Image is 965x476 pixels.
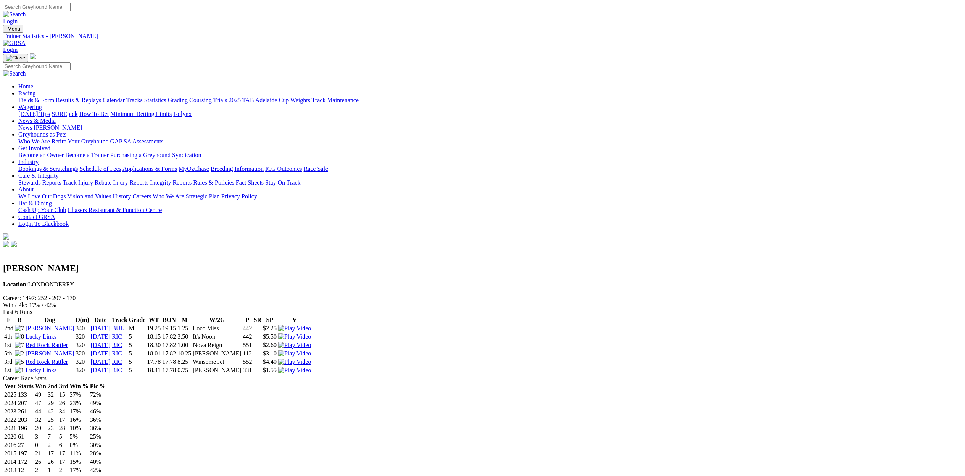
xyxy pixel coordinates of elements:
[8,26,20,32] span: Menu
[3,281,74,288] span: LONDONDERRY
[242,341,252,349] td: 551
[18,220,69,227] a: Login To Blackbook
[90,458,106,466] td: 40%
[18,450,34,457] td: 197
[4,399,17,407] td: 2024
[69,433,89,441] td: 5%
[129,325,146,332] td: M
[153,193,184,199] a: Who We Are
[278,350,311,357] img: Play Video
[90,316,111,324] th: Date
[4,316,14,324] th: F
[242,350,252,357] td: 112
[278,367,311,373] a: View replay
[193,179,234,186] a: Rules & Policies
[3,375,962,382] div: Career Race Stats
[26,342,68,348] a: Red Rock Rattler
[18,111,50,117] a: [DATE] Tips
[90,433,106,441] td: 25%
[4,408,17,415] td: 2023
[3,233,9,240] img: logo-grsa-white.png
[35,391,47,399] td: 49
[6,55,25,61] img: Close
[18,166,962,172] div: Industry
[18,391,34,399] td: 133
[69,416,89,424] td: 16%
[15,367,24,374] img: 1
[278,350,311,357] a: View replay
[75,341,90,349] td: 320
[18,214,55,220] a: Contact GRSA
[25,316,74,324] th: Dog
[113,179,148,186] a: Injury Reports
[47,416,58,424] td: 25
[278,325,311,332] img: Play Video
[278,342,311,349] img: Play Video
[3,33,962,40] div: Trainer Statistics - [PERSON_NAME]
[3,309,962,315] div: Last 6 Runs
[18,97,962,104] div: Racing
[3,3,71,11] input: Search
[265,166,302,172] a: ICG Outcomes
[69,391,89,399] td: 37%
[90,425,106,432] td: 36%
[111,316,128,324] th: Track
[18,131,66,138] a: Greyhounds as Pets
[147,350,161,357] td: 18.01
[312,97,359,103] a: Track Maintenance
[4,458,17,466] td: 2014
[35,425,47,432] td: 20
[35,458,47,466] td: 26
[147,333,161,341] td: 18.15
[192,316,242,324] th: W/2G
[129,341,146,349] td: 5
[112,333,122,340] a: RIC
[103,97,125,103] a: Calendar
[129,358,146,366] td: 5
[129,367,146,374] td: 5
[112,359,122,365] a: RIC
[69,441,89,449] td: 0%
[278,359,311,365] a: View replay
[4,433,17,441] td: 2020
[147,341,161,349] td: 18.30
[3,47,18,53] a: Login
[3,25,23,33] button: Toggle navigation
[242,333,252,341] td: 442
[263,358,277,366] td: $4.40
[35,399,47,407] td: 47
[18,408,34,415] td: 261
[18,172,59,179] a: Care & Integrity
[18,124,32,131] a: News
[242,358,252,366] td: 552
[35,383,47,390] th: Win
[129,333,146,341] td: 5
[168,97,188,103] a: Grading
[59,416,69,424] td: 17
[18,83,33,90] a: Home
[59,466,69,474] td: 2
[75,325,90,332] td: 340
[192,325,242,332] td: Loco Miss
[90,466,106,474] td: 42%
[75,367,90,374] td: 320
[162,325,176,332] td: 19.15
[4,333,14,341] td: 4th
[69,458,89,466] td: 15%
[90,441,106,449] td: 30%
[90,383,106,390] th: Plc %
[35,416,47,424] td: 32
[112,325,124,331] a: BUL
[47,425,58,432] td: 23
[3,302,27,308] span: Win / Plc:
[75,358,90,366] td: 320
[192,358,242,366] td: Winsome Jet
[172,152,201,158] a: Syndication
[47,441,58,449] td: 2
[18,152,962,159] div: Get Involved
[47,383,58,390] th: 2nd
[129,316,146,324] th: Grade
[221,193,257,199] a: Privacy Policy
[3,241,9,247] img: facebook.svg
[177,358,192,366] td: 8.25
